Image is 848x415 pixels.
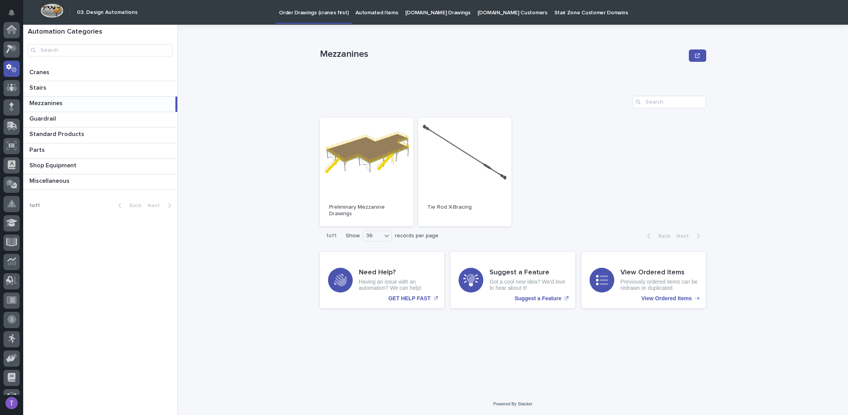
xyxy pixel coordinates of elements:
p: Mezzanines [320,49,686,60]
p: 1 of 1 [23,196,46,215]
p: Show [346,233,360,239]
a: Shop EquipmentShop Equipment [23,159,177,174]
span: Back [654,233,670,239]
span: Next [148,203,165,208]
div: 36 [363,232,382,240]
p: GET HELP FAST [388,295,430,302]
p: Mezzanines [29,98,64,107]
a: PartsParts [23,143,177,159]
a: MezzaninesMezzanines [23,97,177,112]
button: Back [641,233,673,240]
a: Preliminary Mezzanine Drawings [320,117,413,226]
button: users-avatar [3,395,20,411]
button: Notifications [3,5,20,21]
button: Next [144,202,177,209]
a: Standard ProductsStandard Products [23,128,177,143]
p: Standard Products [29,129,86,138]
p: Suggest a Feature [515,295,561,302]
p: Preliminary Mezzanine Drawings [329,204,404,217]
p: records per page [395,233,438,239]
div: Notifications [10,9,20,22]
img: Workspace Logo [41,3,63,18]
input: Search [28,44,173,56]
a: GuardrailGuardrail [23,112,177,128]
p: Tie Rod X-Bracing [427,204,502,211]
p: Shop Equipment [29,160,78,169]
input: Search [633,96,706,108]
a: CranesCranes [23,66,177,81]
h3: Suggest a Feature [489,269,567,277]
span: Back [125,203,141,208]
a: MiscellaneousMiscellaneous [23,174,177,190]
a: GET HELP FAST [320,252,445,308]
h1: Automation Categories [28,28,173,36]
p: Stairs [29,83,48,92]
a: Tie Rod X-Bracing [418,117,512,226]
p: View Ordered Items [641,295,692,302]
button: Back [112,202,144,209]
p: Miscellaneous [29,176,71,185]
button: Next [673,233,706,240]
p: Parts [29,145,46,154]
p: Got a cool new idea? We'd love to hear about it! [489,279,567,292]
h3: Need Help? [359,269,437,277]
a: Powered By Stacker [493,401,532,406]
p: Having an issue with an automation? We can help! [359,279,437,292]
p: Previously ordered items can be redrawn or duplicated. [620,279,698,292]
a: View Ordered Items [581,252,706,308]
h2: 03. Design Automations [77,9,138,16]
h3: View Ordered Items [620,269,698,277]
a: Suggest a Feature [450,252,575,308]
a: StairsStairs [23,81,177,97]
span: Next [676,233,693,239]
p: Guardrail [29,114,58,122]
p: Cranes [29,67,51,76]
p: 1 of 1 [320,226,343,245]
